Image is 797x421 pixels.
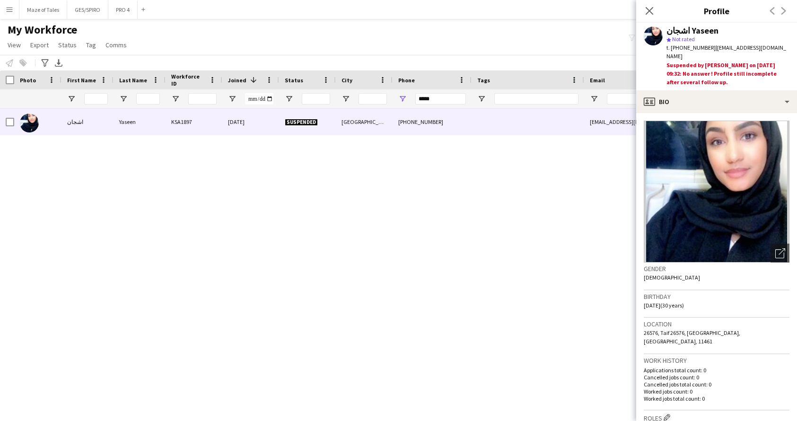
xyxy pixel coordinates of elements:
div: [PHONE_NUMBER] [393,109,472,135]
span: Phone [398,77,415,84]
input: Tags Filter Input [494,93,578,105]
h3: Profile [636,5,797,17]
span: Export [30,41,49,49]
span: Tag [86,41,96,49]
span: t. [PHONE_NUMBER] [666,44,716,51]
span: 26576, Taif 26576, [GEOGRAPHIC_DATA], [GEOGRAPHIC_DATA], 11461 [644,329,740,345]
a: Tag [82,39,100,51]
a: View [4,39,25,51]
button: Open Filter Menu [342,95,350,103]
input: City Filter Input [359,93,387,105]
span: | [EMAIL_ADDRESS][DOMAIN_NAME] [666,44,786,60]
span: Suspended [285,119,318,126]
span: First Name [67,77,96,84]
button: Open Filter Menu [590,95,598,103]
div: Yaseen [114,109,166,135]
input: Email Filter Input [607,93,698,105]
div: Suspended by [PERSON_NAME] on [DATE] 09:32: No answer ! Profile still incomplete after several fo... [666,61,789,87]
h3: Birthday [644,292,789,301]
h3: Work history [644,356,789,365]
h3: Location [644,320,789,328]
span: Joined [228,77,246,84]
div: KSA1897 [166,109,222,135]
div: اشجان Yaseen [666,26,718,35]
img: اشجان Yaseen [20,114,39,132]
span: Workforce ID [171,73,205,87]
app-action-btn: Advanced filters [39,57,51,69]
p: Cancelled jobs count: 0 [644,374,789,381]
button: GES/SPIRO [67,0,108,19]
span: Not rated [672,35,695,43]
span: City [342,77,352,84]
h3: Gender [644,264,789,273]
app-action-btn: Export XLSX [53,57,64,69]
input: Last Name Filter Input [136,93,160,105]
button: Open Filter Menu [67,95,76,103]
input: Status Filter Input [302,93,330,105]
div: [GEOGRAPHIC_DATA] [336,109,393,135]
button: Open Filter Menu [228,95,236,103]
span: View [8,41,21,49]
input: Joined Filter Input [245,93,273,105]
span: Email [590,77,605,84]
p: Cancelled jobs total count: 0 [644,381,789,388]
p: Applications total count: 0 [644,367,789,374]
button: Open Filter Menu [171,95,180,103]
div: Bio [636,90,797,113]
p: Worked jobs count: 0 [644,388,789,395]
button: Maze of Tales [19,0,67,19]
span: [DATE] (30 years) [644,302,684,309]
div: اشجان [61,109,114,135]
span: Tags [477,77,490,84]
p: Worked jobs total count: 0 [644,395,789,402]
span: Photo [20,77,36,84]
a: Export [26,39,53,51]
span: Comms [105,41,127,49]
button: Open Filter Menu [477,95,486,103]
div: Open photos pop-in [771,244,789,263]
a: Status [54,39,80,51]
div: [DATE] [222,109,279,135]
span: [DEMOGRAPHIC_DATA] [644,274,700,281]
input: Phone Filter Input [415,93,466,105]
button: Open Filter Menu [119,95,128,103]
a: Comms [102,39,131,51]
span: My Workforce [8,23,77,37]
button: PRO 4 [108,0,138,19]
span: Status [285,77,303,84]
input: Workforce ID Filter Input [188,93,217,105]
span: Last Name [119,77,147,84]
span: Status [58,41,77,49]
img: Crew avatar or photo [644,121,789,263]
input: First Name Filter Input [84,93,108,105]
div: [EMAIL_ADDRESS][DOMAIN_NAME] [584,109,703,135]
button: Open Filter Menu [285,95,293,103]
button: Open Filter Menu [398,95,407,103]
